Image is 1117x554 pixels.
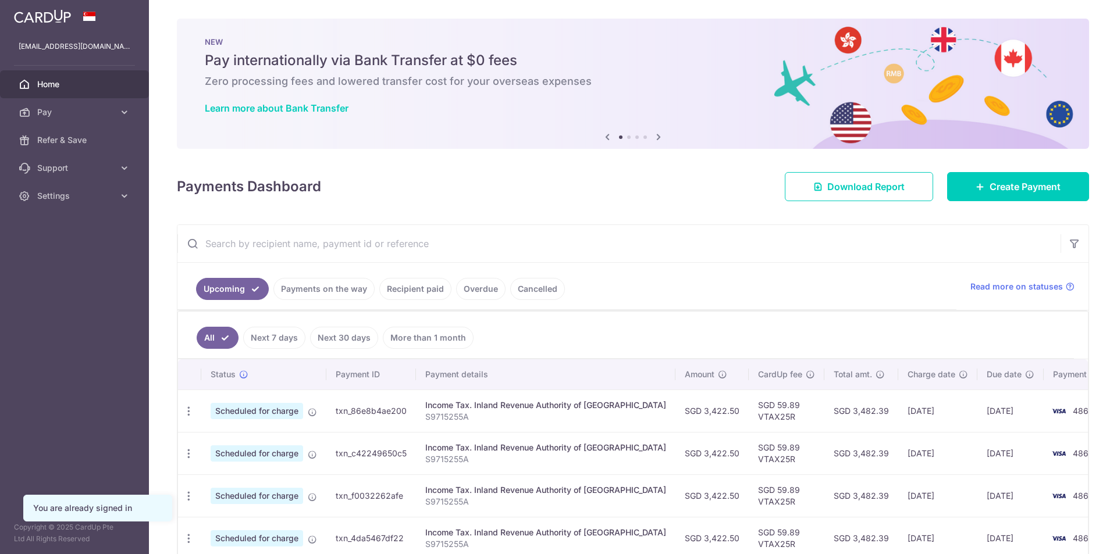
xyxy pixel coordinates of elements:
[425,411,666,423] p: S9715255A
[898,389,977,432] td: [DATE]
[947,172,1089,201] a: Create Payment
[675,474,749,517] td: SGD 3,422.50
[326,432,416,474] td: txn_c42249650c5
[211,369,236,380] span: Status
[197,327,239,349] a: All
[898,432,977,474] td: [DATE]
[177,225,1061,262] input: Search by recipient name, payment id or reference
[898,474,977,517] td: [DATE]
[510,278,565,300] a: Cancelled
[273,278,375,300] a: Payments on the way
[425,484,666,496] div: Income Tax. Inland Revenue Authority of [GEOGRAPHIC_DATA]
[675,389,749,432] td: SGD 3,422.50
[785,172,933,201] a: Download Report
[970,281,1063,292] span: Read more on statuses
[1073,491,1094,501] span: 4862
[243,327,305,349] a: Next 7 days
[211,403,303,419] span: Scheduled for charge
[977,474,1044,517] td: [DATE]
[37,134,114,146] span: Refer & Save
[824,432,898,474] td: SGD 3,482.39
[196,278,269,300] a: Upcoming
[425,496,666,507] p: S9715255A
[310,327,378,349] a: Next 30 days
[211,530,303,546] span: Scheduled for charge
[33,502,162,514] div: You are already signed in
[19,41,130,52] p: [EMAIL_ADDRESS][DOMAIN_NAME]
[416,359,675,389] th: Payment details
[211,488,303,504] span: Scheduled for charge
[177,176,321,197] h4: Payments Dashboard
[1073,448,1094,458] span: 4862
[970,281,1075,292] a: Read more on statuses
[37,78,114,90] span: Home
[425,538,666,550] p: S9715255A
[211,445,303,462] span: Scheduled for charge
[37,106,114,118] span: Pay
[177,19,1089,149] img: Bank transfer banner
[379,278,451,300] a: Recipient paid
[383,327,474,349] a: More than 1 month
[14,9,71,23] img: CardUp
[990,180,1061,194] span: Create Payment
[977,432,1044,474] td: [DATE]
[326,389,416,432] td: txn_86e8b4ae200
[1073,406,1094,416] span: 4862
[834,369,872,380] span: Total amt.
[425,453,666,465] p: S9715255A
[827,180,905,194] span: Download Report
[205,102,348,114] a: Learn more about Bank Transfer
[205,74,1061,88] h6: Zero processing fees and lowered transfer cost for your overseas expenses
[977,389,1044,432] td: [DATE]
[908,369,955,380] span: Charge date
[37,190,114,202] span: Settings
[987,369,1022,380] span: Due date
[749,389,824,432] td: SGD 59.89 VTAX25R
[1047,446,1070,460] img: Bank Card
[205,51,1061,70] h5: Pay internationally via Bank Transfer at $0 fees
[758,369,802,380] span: CardUp fee
[425,527,666,538] div: Income Tax. Inland Revenue Authority of [GEOGRAPHIC_DATA]
[749,474,824,517] td: SGD 59.89 VTAX25R
[824,474,898,517] td: SGD 3,482.39
[685,369,714,380] span: Amount
[37,162,114,174] span: Support
[425,442,666,453] div: Income Tax. Inland Revenue Authority of [GEOGRAPHIC_DATA]
[1047,489,1070,503] img: Bank Card
[1047,404,1070,418] img: Bank Card
[824,389,898,432] td: SGD 3,482.39
[425,399,666,411] div: Income Tax. Inland Revenue Authority of [GEOGRAPHIC_DATA]
[205,37,1061,47] p: NEW
[326,359,416,389] th: Payment ID
[456,278,506,300] a: Overdue
[749,432,824,474] td: SGD 59.89 VTAX25R
[326,474,416,517] td: txn_f0032262afe
[675,432,749,474] td: SGD 3,422.50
